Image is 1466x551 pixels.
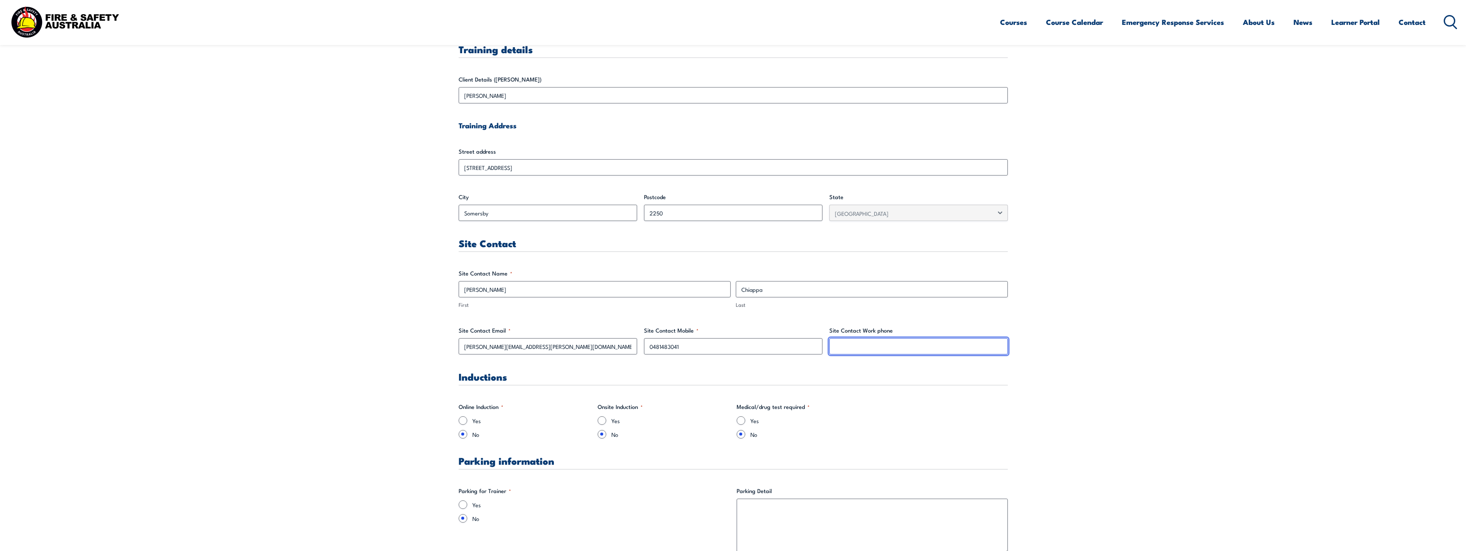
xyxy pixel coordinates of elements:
[737,403,810,411] legend: Medical/drug test required
[1046,11,1103,33] a: Course Calendar
[459,326,637,335] label: Site Contact Email
[611,430,730,439] label: No
[472,416,591,425] label: Yes
[459,147,1008,156] label: Street address
[459,269,512,278] legend: Site Contact Name
[472,500,730,509] label: Yes
[459,121,1008,130] h4: Training Address
[459,456,1008,466] h3: Parking information
[829,193,1008,201] label: State
[472,514,730,523] label: No
[459,487,511,495] legend: Parking for Trainer
[1122,11,1224,33] a: Emergency Response Services
[459,75,1008,84] label: Client Details ([PERSON_NAME])
[1294,11,1312,33] a: News
[472,430,591,439] label: No
[598,403,643,411] legend: Onsite Induction
[1000,11,1027,33] a: Courses
[644,193,822,201] label: Postcode
[1399,11,1426,33] a: Contact
[644,326,822,335] label: Site Contact Mobile
[459,193,637,201] label: City
[737,487,1008,495] label: Parking Detail
[611,416,730,425] label: Yes
[459,238,1008,248] h3: Site Contact
[750,430,869,439] label: No
[459,301,731,309] label: First
[736,301,1008,309] label: Last
[829,326,1008,335] label: Site Contact Work phone
[1331,11,1380,33] a: Learner Portal
[459,44,1008,54] h3: Training details
[1243,11,1275,33] a: About Us
[750,416,869,425] label: Yes
[459,372,1008,381] h3: Inductions
[459,403,503,411] legend: Online Induction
